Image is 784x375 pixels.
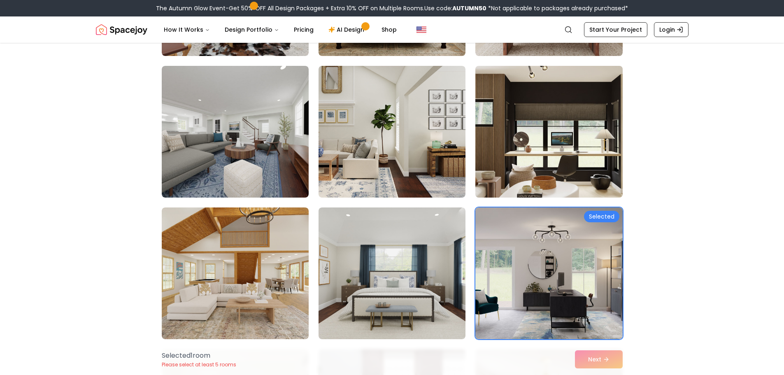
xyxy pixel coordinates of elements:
[218,21,286,38] button: Design Portfolio
[475,207,622,339] img: Room room-12
[162,361,236,368] p: Please select at least 5 rooms
[322,21,373,38] a: AI Design
[157,21,216,38] button: How It Works
[452,4,486,12] b: AUTUMN50
[319,207,465,339] img: Room room-11
[162,351,236,361] p: Selected 1 room
[584,211,619,222] div: Selected
[416,25,426,35] img: United States
[156,4,628,12] div: The Autumn Glow Event-Get 50% OFF All Design Packages + Extra 10% OFF on Multiple Rooms.
[486,4,628,12] span: *Not applicable to packages already purchased*
[162,66,309,198] img: Room room-7
[424,4,486,12] span: Use code:
[96,16,689,43] nav: Global
[157,21,403,38] nav: Main
[96,21,147,38] a: Spacejoy
[584,22,647,37] a: Start Your Project
[162,207,309,339] img: Room room-10
[96,21,147,38] img: Spacejoy Logo
[654,22,689,37] a: Login
[472,63,626,201] img: Room room-9
[319,66,465,198] img: Room room-8
[375,21,403,38] a: Shop
[287,21,320,38] a: Pricing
